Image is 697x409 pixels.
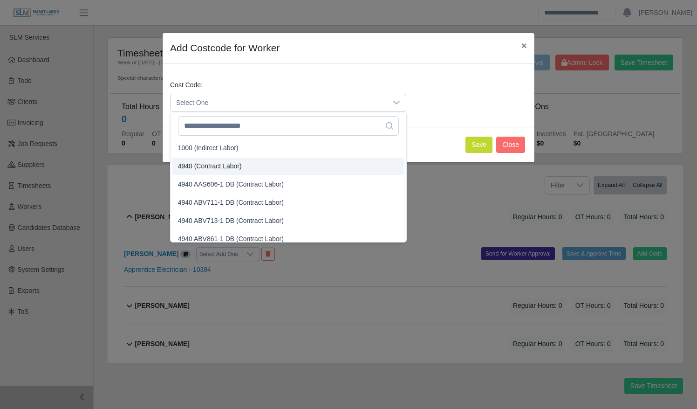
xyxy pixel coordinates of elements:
[178,161,242,171] span: 4940 (Contract Labor)
[178,234,284,244] span: 4940 ABV861-1 DB (Contract Labor)
[172,158,404,175] li: 4940 (Contract Labor)
[178,143,239,153] span: 1000 (Indirect Labor)
[172,212,404,229] li: 4940 ABV713-1 DB (Contract Labor)
[496,137,525,153] button: Close
[171,94,387,111] span: Select One
[178,198,284,208] span: 4940 ABV711-1 DB (Contract Labor)
[172,194,404,211] li: 4940 ABV711-1 DB (Contract Labor)
[172,230,404,248] li: 4940 ABV861-1 DB (Contract Labor)
[172,139,404,157] li: 1000 (Indirect Labor)
[521,40,527,51] span: ×
[172,176,404,193] li: 4940 AAS606-1 DB (Contract Labor)
[465,137,492,153] button: Save
[170,41,280,55] h4: Add Costcode for Worker
[170,80,203,90] label: Cost Code:
[178,216,284,226] span: 4940 ABV713-1 DB (Contract Labor)
[514,33,534,58] button: Close
[178,180,284,189] span: 4940 AAS606-1 DB (Contract Labor)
